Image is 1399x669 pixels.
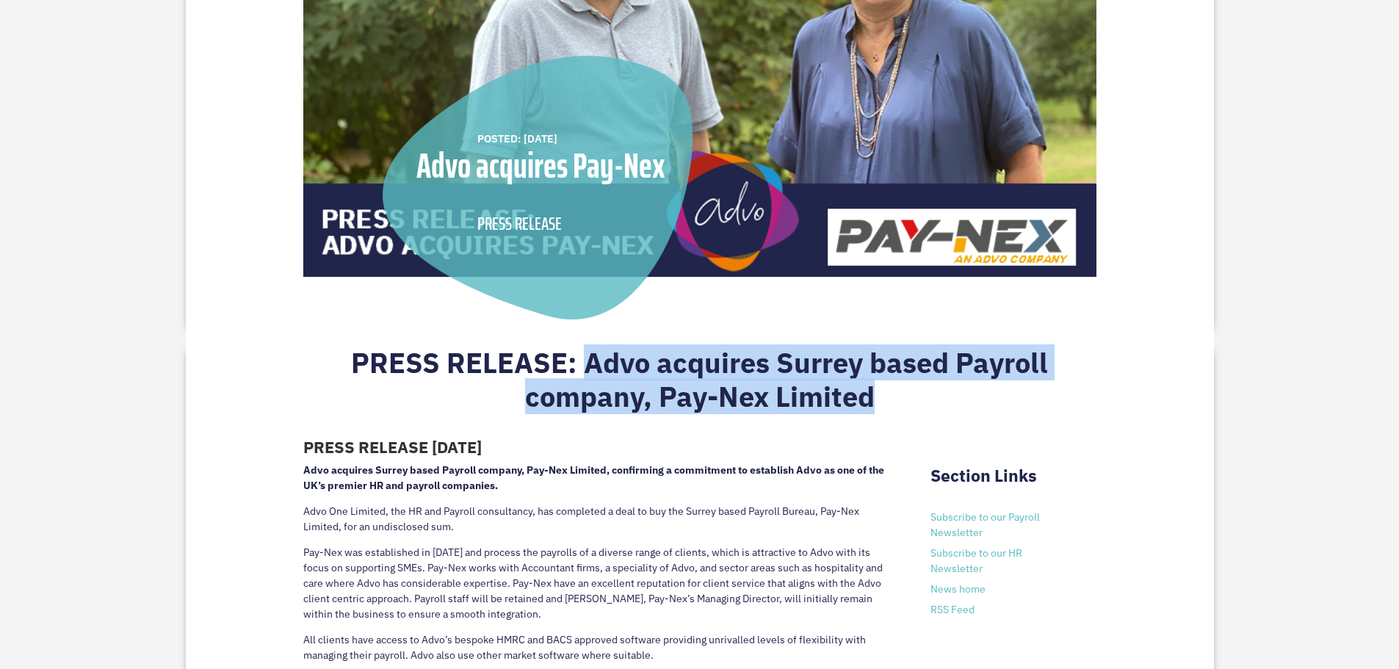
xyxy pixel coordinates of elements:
p: Pay-Nex was established in [DATE] and process the payrolls of a diverse range of clients, which i... [303,545,887,632]
div: Advo acquires Pay-Nex [383,148,700,184]
h2: PRESS RELEASE: Advo acquires Surrey based Payroll company, Pay-Nex Limited [303,346,1096,420]
a: Subscribe to our Payroll Newsletter [930,510,1040,539]
a: Subscribe to our HR Newsletter [930,546,1022,575]
h2: Section Links [930,466,1096,493]
a: News home [930,582,986,596]
strong: PRESS RELEASE [DATE] [303,436,482,458]
div: POSTED: [DATE] [477,131,676,147]
img: overlay-shape [383,56,693,319]
p: Advo One Limited, the HR and Payroll consultancy, has completed a deal to buy the Surrey based Pa... [303,504,887,545]
a: RSS Feed [930,603,975,616]
div: PRESS RELEASE [477,210,636,238]
strong: Advo acquires Surrey based Payroll company, Pay-Nex Limited, confirming a commitment to establish... [303,463,884,492]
